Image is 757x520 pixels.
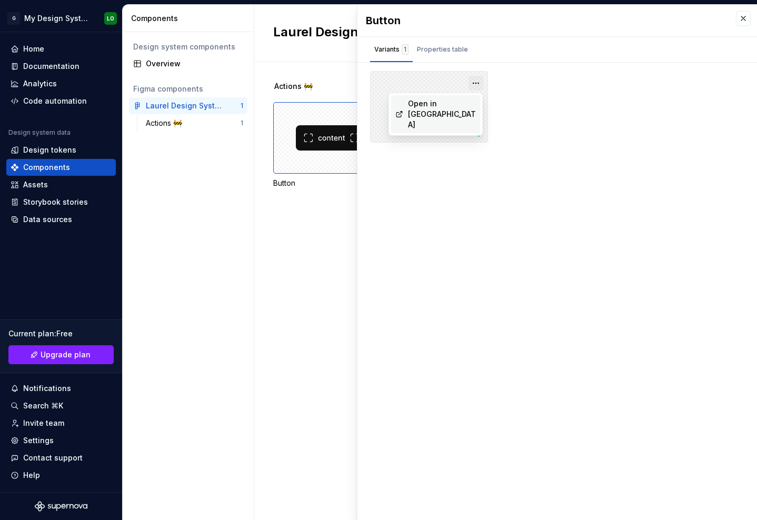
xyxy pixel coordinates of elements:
[6,75,116,92] a: Analytics
[23,401,63,411] div: Search ⌘K
[408,98,476,130] div: Open in [GEOGRAPHIC_DATA]
[273,24,443,41] h2: Laurel Design System
[23,44,44,54] div: Home
[23,383,71,394] div: Notifications
[241,119,243,127] div: 1
[23,435,54,446] div: Settings
[133,84,243,94] div: Figma components
[241,102,243,110] div: 1
[6,41,116,57] a: Home
[6,467,116,484] button: Help
[374,44,409,55] div: Variants
[129,55,247,72] a: Overview
[35,501,87,512] svg: Supernova Logo
[23,96,87,106] div: Code automation
[389,93,483,135] div: Suggestions
[23,197,88,207] div: Storybook stories
[107,14,114,23] div: LO
[402,44,409,55] div: 1
[6,58,116,75] a: Documentation
[41,349,91,360] span: Upgrade plan
[6,194,116,211] a: Storybook stories
[7,12,20,25] div: G
[8,128,71,137] div: Design system data
[23,418,64,428] div: Invite team
[6,93,116,109] a: Code automation
[274,81,313,92] span: Actions 🚧
[129,97,247,114] a: Laurel Design System1
[146,101,224,111] div: Laurel Design System
[6,176,116,193] a: Assets
[6,397,116,414] button: Search ⌘K
[6,380,116,397] button: Notifications
[23,470,40,481] div: Help
[391,95,481,133] a: Open in [GEOGRAPHIC_DATA]
[23,61,79,72] div: Documentation
[133,42,243,52] div: Design system components
[273,102,390,188] div: Button
[24,13,92,24] div: My Design System
[6,449,116,466] button: Contact support
[146,58,243,69] div: Overview
[23,78,57,89] div: Analytics
[6,159,116,176] a: Components
[131,13,250,24] div: Components
[23,162,70,173] div: Components
[23,453,83,463] div: Contact support
[6,415,116,432] a: Invite team
[6,432,116,449] a: Settings
[366,13,725,28] div: Button
[23,179,48,190] div: Assets
[146,118,186,128] div: Actions 🚧
[142,115,247,132] a: Actions 🚧1
[23,214,72,225] div: Data sources
[6,142,116,158] a: Design tokens
[6,211,116,228] a: Data sources
[23,145,76,155] div: Design tokens
[8,328,114,339] div: Current plan : Free
[273,178,390,188] div: Button
[8,345,114,364] a: Upgrade plan
[2,7,120,29] button: GMy Design SystemLO
[417,44,468,55] div: Properties table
